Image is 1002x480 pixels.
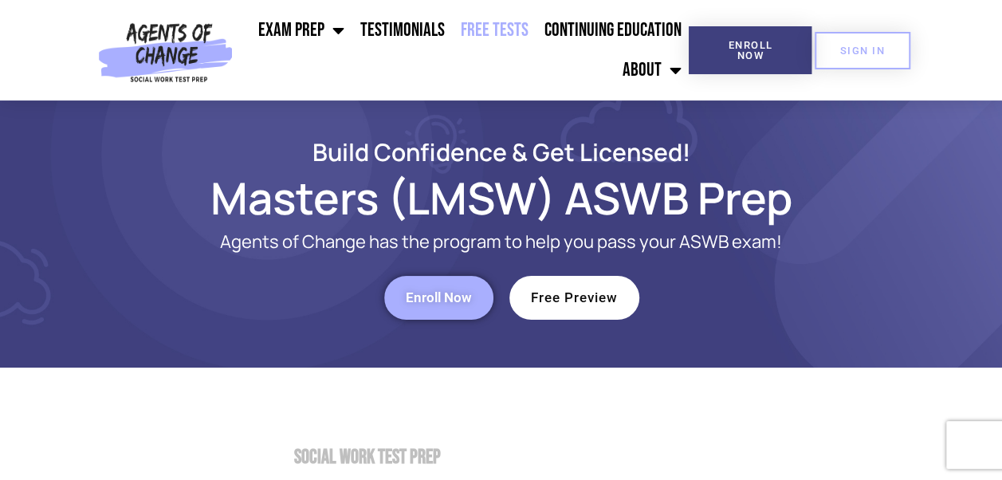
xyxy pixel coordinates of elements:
[531,291,618,305] span: Free Preview
[384,276,493,320] a: Enroll Now
[714,40,786,61] span: Enroll Now
[250,10,352,50] a: Exam Prep
[352,10,452,50] a: Testimonials
[452,10,536,50] a: Free Tests
[111,232,892,252] p: Agents of Change has the program to help you pass your ASWB exam!
[815,32,910,69] a: SIGN IN
[536,10,689,50] a: Continuing Education
[294,447,956,467] h2: Social Work Test Prep
[689,26,811,74] a: Enroll Now
[614,50,689,90] a: About
[840,45,885,56] span: SIGN IN
[239,10,690,90] nav: Menu
[47,179,956,216] h1: Masters (LMSW) ASWB Prep
[509,276,639,320] a: Free Preview
[47,140,956,163] h2: Build Confidence & Get Licensed!
[406,291,472,305] span: Enroll Now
